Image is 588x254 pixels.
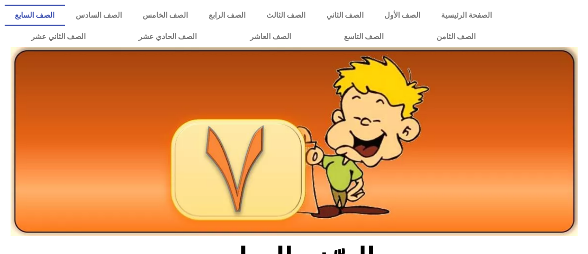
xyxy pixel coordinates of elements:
a: الصف السادس [65,5,132,26]
a: الصف الثاني [316,5,374,26]
a: الصف الحادي عشر [112,26,223,47]
a: الصف الرابع [198,5,256,26]
a: الصف الثاني عشر [5,26,112,47]
a: الصف الثامن [410,26,502,47]
a: الصفحة الرئيسية [430,5,502,26]
a: الصف السابع [5,5,65,26]
a: الصف الأول [374,5,430,26]
a: الصف العاشر [224,26,317,47]
a: الصف التاسع [317,26,410,47]
a: الصف الثالث [256,5,316,26]
a: الصف الخامس [132,5,198,26]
